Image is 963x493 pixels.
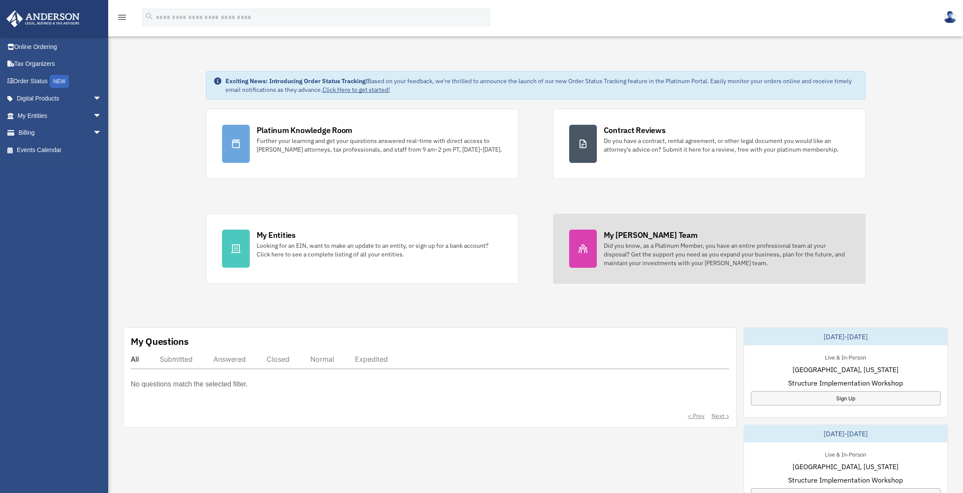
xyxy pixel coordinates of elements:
a: My Entitiesarrow_drop_down [6,107,115,124]
a: Order StatusNEW [6,72,115,90]
span: [GEOGRAPHIC_DATA], [US_STATE] [792,461,899,472]
i: menu [117,12,127,23]
span: Structure Implementation Workshop [788,378,903,388]
a: Billingarrow_drop_down [6,124,115,142]
span: arrow_drop_down [93,124,110,142]
div: [DATE]-[DATE] [744,328,947,345]
div: Live & In-Person [818,449,873,458]
div: Did you know, as a Platinum Member, you have an entire professional team at your disposal? Get th... [604,241,850,267]
a: My Entities Looking for an EIN, want to make an update to an entity, or sign up for a bank accoun... [206,214,519,284]
strong: Exciting News: Introducing Order Status Tracking! [225,77,367,85]
div: Do you have a contract, rental agreement, or other legal document you would like an attorney's ad... [604,136,850,154]
img: Anderson Advisors Platinum Portal [4,10,82,27]
div: Normal [310,355,334,363]
div: Expedited [355,355,388,363]
div: Closed [267,355,290,363]
div: Submitted [160,355,193,363]
a: Platinum Knowledge Room Further your learning and get your questions answered real-time with dire... [206,109,519,179]
p: No questions match the selected filter. [131,378,248,390]
div: Contract Reviews [604,125,666,136]
img: User Pic [944,11,957,23]
span: Structure Implementation Workshop [788,475,903,485]
span: arrow_drop_down [93,107,110,125]
div: NEW [50,75,69,88]
div: Platinum Knowledge Room [257,125,353,136]
div: My [PERSON_NAME] Team [604,230,698,240]
div: My Questions [131,335,189,348]
div: Live & In-Person [818,352,873,361]
a: menu [117,15,127,23]
i: search [145,12,154,21]
div: Based on your feedback, we're thrilled to announce the launch of our new Order Status Tracking fe... [225,77,858,94]
span: [GEOGRAPHIC_DATA], [US_STATE] [792,364,899,375]
a: Click Here to get started! [322,86,390,94]
div: Looking for an EIN, want to make an update to an entity, or sign up for a bank account? Click her... [257,241,502,259]
div: [DATE]-[DATE] [744,425,947,442]
a: Digital Productsarrow_drop_down [6,90,115,107]
div: Further your learning and get your questions answered real-time with direct access to [PERSON_NAM... [257,136,502,154]
a: Tax Organizers [6,55,115,73]
div: My Entities [257,230,296,240]
span: arrow_drop_down [93,90,110,108]
a: Online Ordering [6,38,115,55]
a: Sign Up [751,391,940,405]
a: My [PERSON_NAME] Team Did you know, as a Platinum Member, you have an entire professional team at... [553,214,866,284]
div: All [131,355,139,363]
a: Contract Reviews Do you have a contract, rental agreement, or other legal document you would like... [553,109,866,179]
div: Answered [213,355,246,363]
a: Events Calendar [6,141,115,159]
